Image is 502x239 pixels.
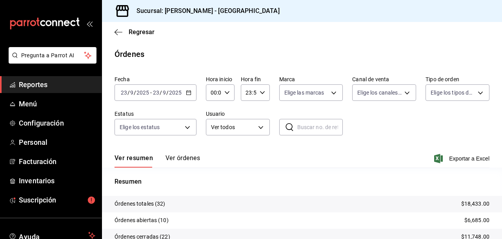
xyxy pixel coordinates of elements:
[153,89,160,96] input: --
[352,77,416,82] label: Canal de venta
[5,57,96,65] a: Pregunta a Parrot AI
[160,89,162,96] span: /
[206,111,270,117] label: Usuario
[19,195,95,205] span: Suscripción
[115,28,155,36] button: Regresar
[86,20,93,27] button: open_drawer_menu
[120,123,160,131] span: Elige los estatus
[9,47,96,64] button: Pregunta a Parrot AI
[426,77,489,82] label: Tipo de orden
[115,216,169,224] p: Órdenes abiertas (10)
[130,6,280,16] h3: Sucursal: [PERSON_NAME] - [GEOGRAPHIC_DATA]
[169,89,182,96] input: ----
[166,154,200,168] button: Ver órdenes
[115,177,489,186] p: Resumen
[115,77,196,82] label: Fecha
[115,154,153,168] button: Ver resumen
[19,118,95,128] span: Configuración
[206,77,235,82] label: Hora inicio
[19,99,95,109] span: Menú
[436,154,489,163] button: Exportar a Excel
[461,200,489,208] p: $18,433.00
[464,216,489,224] p: $6,685.00
[134,89,136,96] span: /
[19,137,95,148] span: Personal
[136,89,149,96] input: ----
[166,89,169,96] span: /
[297,119,343,135] input: Buscar no. de referencia
[127,89,130,96] span: /
[130,89,134,96] input: --
[241,77,269,82] label: Hora fin
[115,111,196,117] label: Estatus
[129,28,155,36] span: Regresar
[211,123,255,131] span: Ver todos
[162,89,166,96] input: --
[115,200,166,208] p: Órdenes totales (32)
[150,89,152,96] span: -
[115,154,200,168] div: navigation tabs
[279,77,343,82] label: Marca
[115,48,144,60] div: Órdenes
[431,89,475,97] span: Elige los tipos de orden
[19,156,95,167] span: Facturación
[21,51,84,60] span: Pregunta a Parrot AI
[284,89,324,97] span: Elige las marcas
[120,89,127,96] input: --
[19,79,95,90] span: Reportes
[19,175,95,186] span: Inventarios
[357,89,402,97] span: Elige los canales de venta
